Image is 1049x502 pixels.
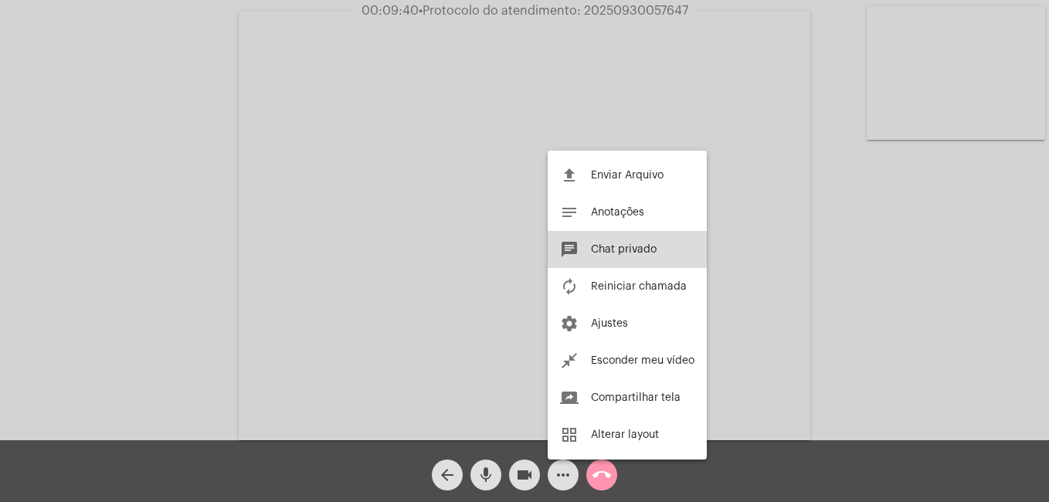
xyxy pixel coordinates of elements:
[591,207,644,218] span: Anotações
[560,351,579,370] mat-icon: close_fullscreen
[591,318,628,329] span: Ajustes
[560,314,579,333] mat-icon: settings
[591,429,659,440] span: Alterar layout
[591,392,681,403] span: Compartilhar tela
[560,166,579,185] mat-icon: file_upload
[560,388,579,407] mat-icon: screen_share
[591,281,687,292] span: Reiniciar chamada
[591,244,657,255] span: Chat privado
[560,277,579,296] mat-icon: autorenew
[560,203,579,222] mat-icon: notes
[560,426,579,444] mat-icon: grid_view
[591,355,694,366] span: Esconder meu vídeo
[560,240,579,259] mat-icon: chat
[591,170,664,181] span: Enviar Arquivo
